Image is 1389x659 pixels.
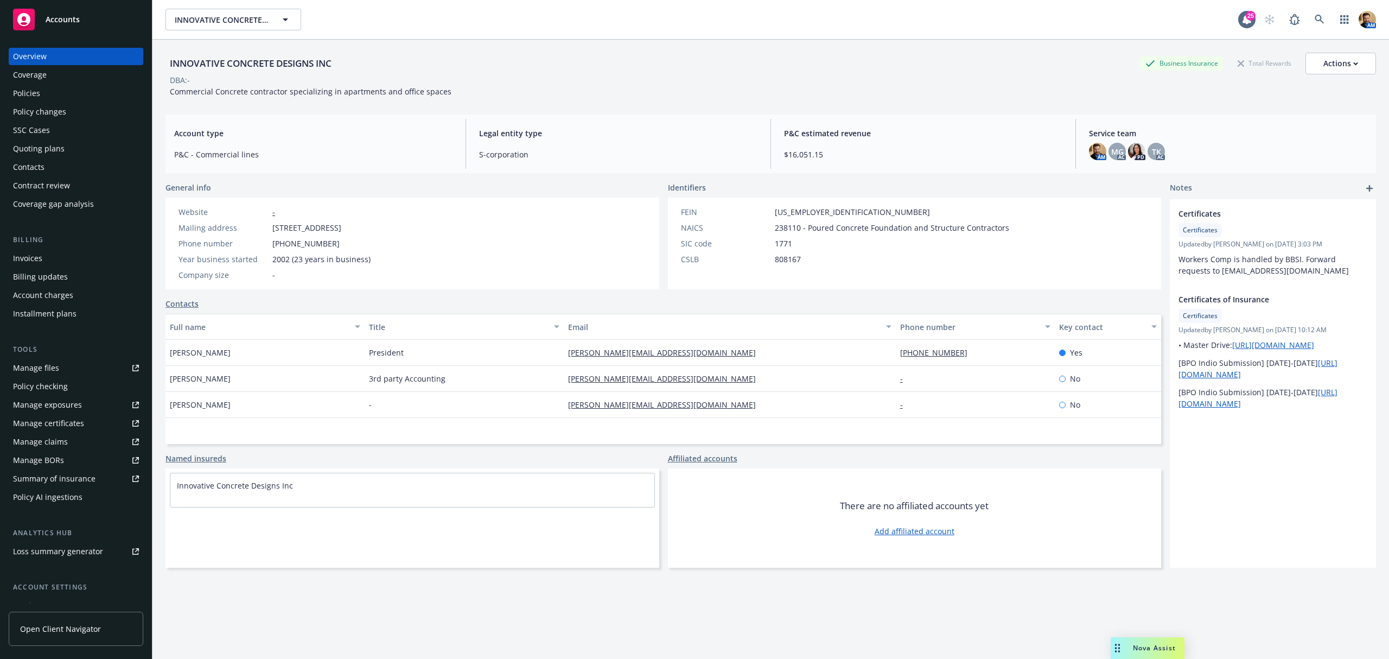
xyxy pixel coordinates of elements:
[175,14,269,26] span: INNOVATIVE CONCRETE DESIGNS INC
[9,268,143,286] a: Billing updates
[170,86,451,97] span: Commercial Concrete contractor specializing in apartments and office spaces
[13,396,82,414] div: Manage exposures
[1140,56,1224,70] div: Business Insurance
[174,128,453,139] span: Account type
[13,433,68,451] div: Manage claims
[1232,340,1314,350] a: [URL][DOMAIN_NAME]
[369,347,404,358] span: President
[9,433,143,451] a: Manage claims
[13,543,103,560] div: Loss summary generator
[1111,637,1184,659] button: Nova Assist
[479,149,757,160] span: S-corporation
[479,128,757,139] span: Legal entity type
[668,453,737,464] a: Affiliated accounts
[681,238,770,249] div: SIC code
[875,525,954,537] a: Add affiliated account
[9,582,143,593] div: Account settings
[1334,9,1355,30] a: Switch app
[9,159,143,176] a: Contacts
[369,373,445,384] span: 3rd party Accounting
[1363,182,1376,195] a: add
[1178,325,1367,335] span: Updated by [PERSON_NAME] on [DATE] 10:12 AM
[1305,53,1376,74] button: Actions
[9,122,143,139] a: SSC Cases
[1089,128,1367,139] span: Service team
[1246,11,1256,21] div: 25
[784,149,1062,160] span: $16,051.15
[1183,225,1218,235] span: Certificates
[1070,373,1080,384] span: No
[1232,56,1297,70] div: Total Rewards
[179,254,268,265] div: Year business started
[1178,357,1367,380] p: [BPO Indio Submission] [DATE]-[DATE]
[272,254,371,265] span: 2002 (23 years in business)
[9,140,143,157] a: Quoting plans
[1133,643,1176,652] span: Nova Assist
[9,250,143,267] a: Invoices
[46,15,80,24] span: Accounts
[9,85,143,102] a: Policies
[9,48,143,65] a: Overview
[177,480,293,491] a: Innovative Concrete Designs Inc
[170,347,231,358] span: [PERSON_NAME]
[9,287,143,304] a: Account charges
[681,206,770,218] div: FEIN
[1178,386,1367,409] p: [BPO Indio Submission] [DATE]-[DATE]
[179,222,268,233] div: Mailing address
[1170,285,1376,418] div: Certificates of InsuranceCertificatesUpdatedby [PERSON_NAME] on [DATE] 10:12 AM• Master Drive:[UR...
[1059,321,1145,333] div: Key contact
[1152,146,1161,157] span: TK
[13,452,64,469] div: Manage BORs
[174,149,453,160] span: P&C - Commercial lines
[900,400,912,410] a: -
[170,399,231,410] span: [PERSON_NAME]
[13,470,95,487] div: Summary of insurance
[179,206,268,218] div: Website
[1128,143,1145,160] img: photo
[13,122,50,139] div: SSC Cases
[13,250,42,267] div: Invoices
[1259,9,1280,30] a: Start snowing
[13,159,44,176] div: Contacts
[13,287,73,304] div: Account charges
[840,499,989,512] span: There are no affiliated accounts yet
[9,305,143,322] a: Installment plans
[9,235,143,245] div: Billing
[165,298,199,309] a: Contacts
[13,85,40,102] div: Policies
[9,344,143,355] div: Tools
[13,597,60,614] div: Service team
[165,182,211,193] span: General info
[1070,399,1080,410] span: No
[568,347,764,358] a: [PERSON_NAME][EMAIL_ADDRESS][DOMAIN_NAME]
[369,321,547,333] div: Title
[9,396,143,414] span: Manage exposures
[165,453,226,464] a: Named insureds
[170,321,348,333] div: Full name
[272,207,275,217] a: -
[170,373,231,384] span: [PERSON_NAME]
[13,268,68,286] div: Billing updates
[1070,347,1082,358] span: Yes
[1178,294,1339,305] span: Certificates of Insurance
[9,452,143,469] a: Manage BORs
[9,470,143,487] a: Summary of insurance
[775,222,1009,233] span: 238110 - Poured Concrete Foundation and Structure Contractors
[272,222,341,233] span: [STREET_ADDRESS]
[20,623,101,635] span: Open Client Navigator
[9,103,143,121] a: Policy changes
[784,128,1062,139] span: P&C estimated revenue
[568,373,764,384] a: [PERSON_NAME][EMAIL_ADDRESS][DOMAIN_NAME]
[1309,9,1330,30] a: Search
[775,206,930,218] span: [US_EMPLOYER_IDENTIFICATION_NUMBER]
[13,66,47,84] div: Coverage
[896,314,1055,340] button: Phone number
[365,314,564,340] button: Title
[13,140,65,157] div: Quoting plans
[1178,254,1349,276] span: Workers Comp is handled by BBSI. Forward requests to [EMAIL_ADDRESS][DOMAIN_NAME]
[9,528,143,538] div: Analytics hub
[1323,53,1358,74] div: Actions
[179,269,268,281] div: Company size
[681,254,770,265] div: CSLB
[668,182,706,193] span: Identifiers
